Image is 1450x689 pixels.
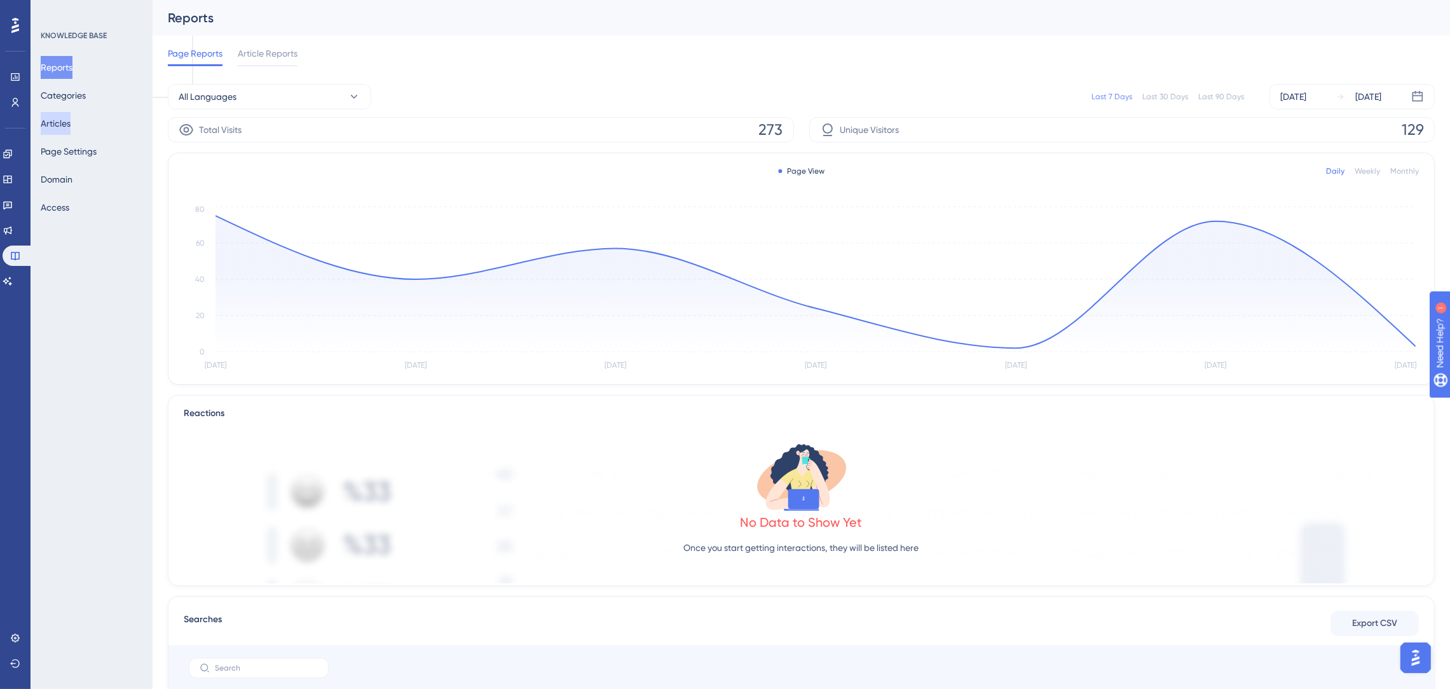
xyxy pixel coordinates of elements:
[1402,120,1424,140] span: 129
[805,361,826,370] tspan: [DATE]
[1390,166,1419,176] div: Monthly
[1326,166,1344,176] div: Daily
[41,56,72,79] button: Reports
[1091,92,1132,102] div: Last 7 Days
[30,3,79,18] span: Need Help?
[168,9,1403,27] div: Reports
[1142,92,1188,102] div: Last 30 Days
[405,361,427,370] tspan: [DATE]
[1330,611,1419,636] button: Export CSV
[195,275,205,284] tspan: 40
[1395,361,1416,370] tspan: [DATE]
[1198,92,1244,102] div: Last 90 Days
[41,196,69,219] button: Access
[41,168,72,191] button: Domain
[684,540,919,555] p: Once you start getting interactions, they will be listed here
[759,120,783,140] span: 273
[196,239,205,247] tspan: 60
[1397,639,1435,677] iframe: UserGuiding AI Assistant Launcher
[41,84,86,107] button: Categories
[1355,166,1380,176] div: Weekly
[168,46,222,61] span: Page Reports
[205,361,226,370] tspan: [DATE]
[1205,361,1226,370] tspan: [DATE]
[605,361,626,370] tspan: [DATE]
[1005,361,1027,370] tspan: [DATE]
[184,612,222,635] span: Searches
[41,112,71,135] button: Articles
[195,205,205,214] tspan: 80
[88,6,92,17] div: 1
[200,347,205,356] tspan: 0
[741,513,863,531] div: No Data to Show Yet
[1352,616,1397,631] span: Export CSV
[41,31,107,41] div: KNOWLEDGE BASE
[778,166,824,176] div: Page View
[41,140,97,163] button: Page Settings
[179,89,236,104] span: All Languages
[184,406,1419,421] div: Reactions
[840,122,899,137] span: Unique Visitors
[215,664,318,672] input: Search
[1280,89,1306,104] div: [DATE]
[196,311,205,320] tspan: 20
[1355,89,1381,104] div: [DATE]
[199,122,242,137] span: Total Visits
[238,46,298,61] span: Article Reports
[168,84,371,109] button: All Languages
